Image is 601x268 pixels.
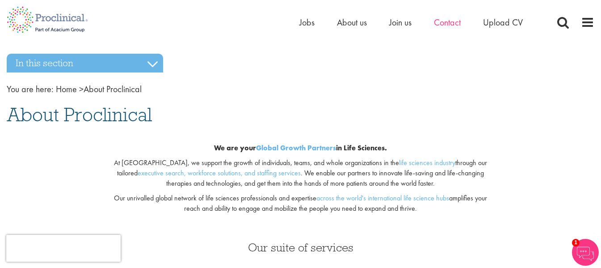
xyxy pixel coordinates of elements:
[6,235,121,262] iframe: reCAPTCHA
[299,17,315,28] a: Jobs
[107,158,494,189] p: At [GEOGRAPHIC_DATA], we support the growth of individuals, teams, and whole organizations in the...
[256,143,336,153] a: Global Growth Partners
[7,83,54,95] span: You are here:
[138,168,301,178] a: executive search, workforce solutions, and staffing services
[572,239,580,247] span: 1
[399,158,455,167] a: life sciences industry
[7,242,594,253] h3: Our suite of services
[572,239,599,266] img: Chatbot
[337,17,367,28] a: About us
[434,17,461,28] a: Contact
[316,193,449,203] a: across the world's international life science hubs
[214,143,387,153] b: We are your in Life Sciences.
[7,54,163,72] h3: In this section
[79,83,84,95] span: >
[483,17,523,28] a: Upload CV
[107,193,494,214] p: Our unrivalled global network of life sciences professionals and expertise amplifies your reach a...
[56,83,142,95] span: About Proclinical
[7,102,152,127] span: About Proclinical
[389,17,412,28] a: Join us
[56,83,77,95] a: breadcrumb link to Home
